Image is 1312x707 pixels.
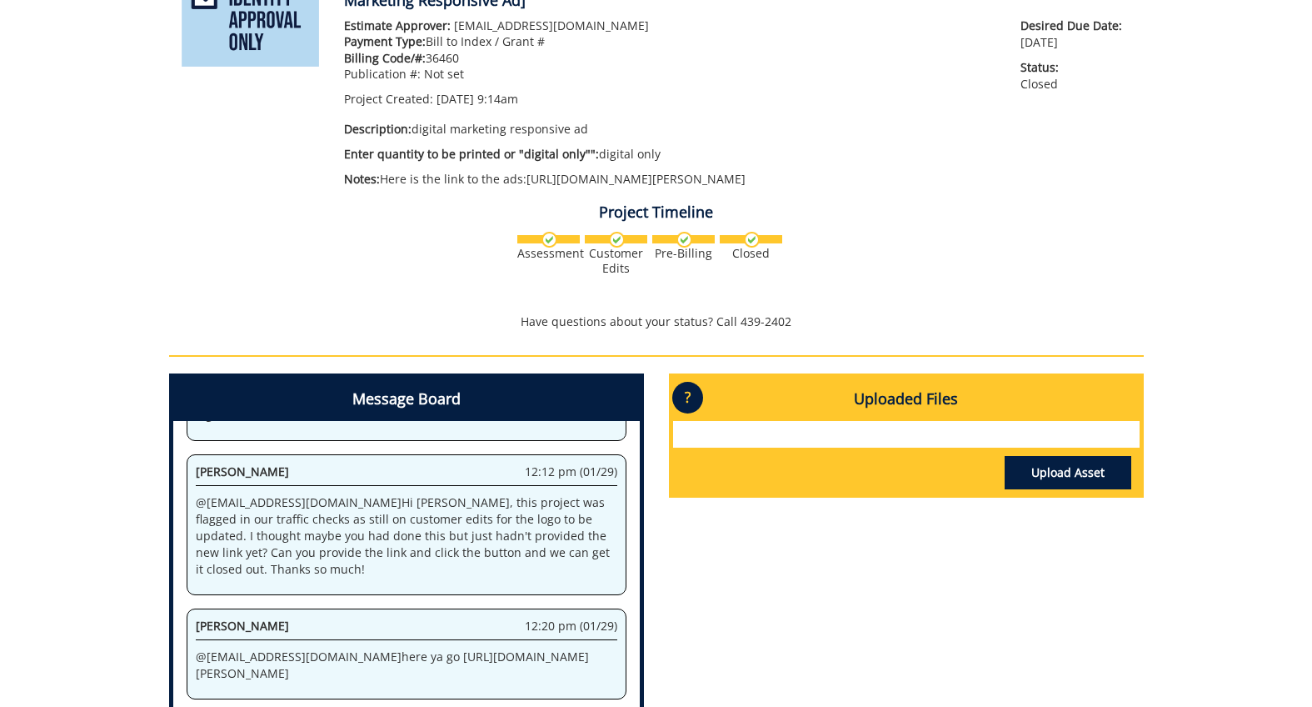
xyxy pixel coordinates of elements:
[344,33,996,50] p: Bill to Index / Grant #
[437,91,518,107] span: [DATE] 9:14am
[344,146,599,162] span: Enter quantity to be printed or "digital only"":
[673,378,1140,421] h4: Uploaded Files
[525,618,617,634] span: 12:20 pm (01/29)
[169,313,1144,330] p: Have questions about your status? Call 439-2402
[1005,456,1131,489] a: Upload Asset
[344,146,996,163] p: digital only
[169,204,1144,221] h4: Project Timeline
[1020,59,1130,76] span: Status:
[676,232,692,248] img: checkmark
[720,246,782,261] div: Closed
[344,50,996,67] p: 36460
[344,171,380,187] span: Notes:
[344,121,996,138] p: digital marketing responsive ad
[1020,59,1130,93] p: Closed
[672,382,703,414] p: ?
[525,464,617,480] span: 12:12 pm (01/29)
[1020,18,1130,51] p: [DATE]
[744,232,760,248] img: checkmark
[344,33,426,49] span: Payment Type:
[344,18,451,33] span: Estimate Approver:
[196,649,617,682] p: @ [EMAIL_ADDRESS][DOMAIN_NAME] here ya go [URL][DOMAIN_NAME][PERSON_NAME]
[196,494,617,578] p: @ [EMAIL_ADDRESS][DOMAIN_NAME] Hi [PERSON_NAME], this project was flagged in our traffic checks a...
[344,18,996,34] p: [EMAIL_ADDRESS][DOMAIN_NAME]
[344,121,412,137] span: Description:
[344,171,996,188] p: Here is the link to the ads:[URL][DOMAIN_NAME][PERSON_NAME]
[344,50,426,66] span: Billing Code/#:
[196,464,289,479] span: [PERSON_NAME]
[344,66,421,82] span: Publication #:
[173,378,640,421] h4: Message Board
[424,66,464,82] span: Not set
[609,232,625,248] img: checkmark
[541,232,557,248] img: checkmark
[585,246,647,276] div: Customer Edits
[196,618,289,634] span: [PERSON_NAME]
[652,246,715,261] div: Pre-Billing
[1020,18,1130,34] span: Desired Due Date:
[344,91,433,107] span: Project Created:
[517,246,580,261] div: Assessment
